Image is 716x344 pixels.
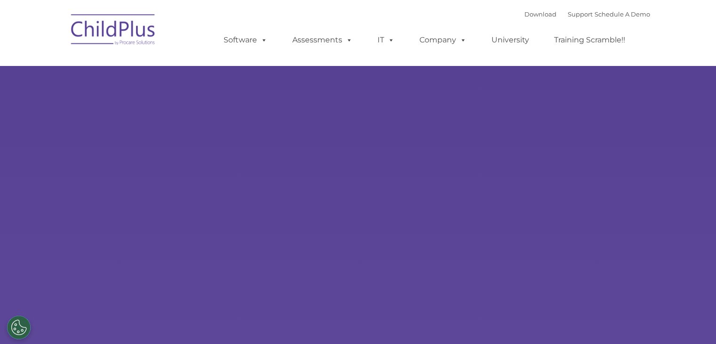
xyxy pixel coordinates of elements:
a: Assessments [283,31,362,49]
a: IT [368,31,404,49]
a: Schedule A Demo [595,10,650,18]
a: Download [524,10,556,18]
img: ChildPlus by Procare Solutions [66,8,161,55]
font: | [524,10,650,18]
a: University [482,31,539,49]
a: Software [214,31,277,49]
a: Training Scramble!! [545,31,635,49]
a: Company [410,31,476,49]
a: Support [568,10,593,18]
button: Cookies Settings [7,316,31,339]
